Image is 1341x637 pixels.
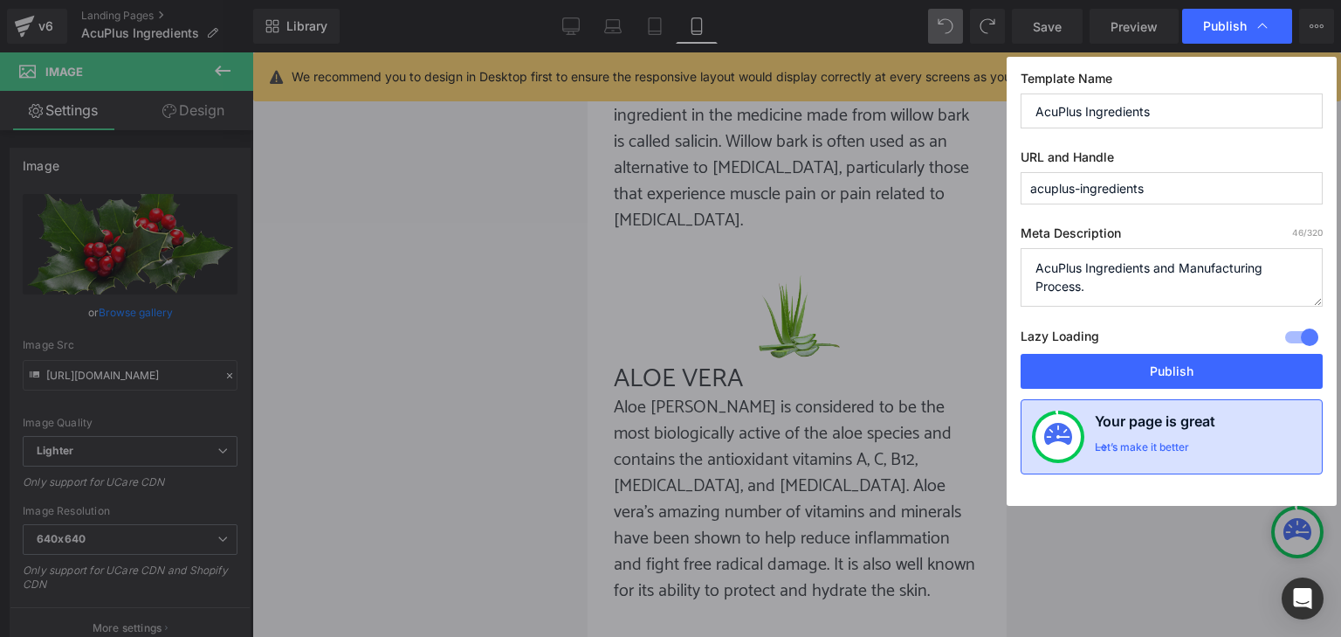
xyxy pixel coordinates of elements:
[1044,423,1072,451] img: onboarding-status.svg
[1292,227,1323,238] span: /320
[1021,225,1323,248] label: Meta Description
[1021,248,1323,307] textarea: AcuPlus Ingredients and Manufacturing Process.
[1021,354,1323,389] button: Publish
[1021,149,1323,172] label: URL and Handle
[1292,227,1303,238] span: 46
[1021,71,1323,93] label: Template Name
[1282,578,1324,620] div: Open Intercom Messenger
[26,343,393,552] p: Aloe [PERSON_NAME] is considered to be the most biologically active of the aloe species and conta...
[26,311,393,343] h1: ALOE VERA
[1095,440,1189,463] div: Let’s make it better
[1095,411,1215,440] h4: Your page is great
[1021,325,1099,354] label: Lazy Loading
[1203,18,1247,34] span: Publish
